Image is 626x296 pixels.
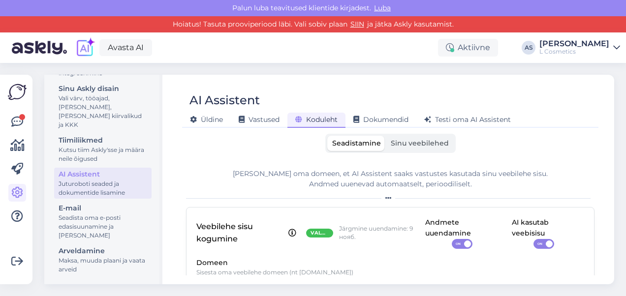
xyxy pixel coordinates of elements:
[54,134,152,165] a: TiimiliikmedKutsu tiim Askly'sse ja määra neile õigused
[59,246,147,256] div: Arveldamine
[190,115,223,124] span: Üldine
[539,40,609,48] div: [PERSON_NAME]
[59,94,147,129] div: Vali värv, tööajad, [PERSON_NAME], [PERSON_NAME] kiirvalikud ja KKK
[196,258,228,268] label: Domeen
[59,146,147,163] div: Kutsu tiim Askly'sse ja määra neile õigused
[424,115,511,124] span: Testi oma AI Assistent
[54,202,152,241] a: E-mailSeadista oma e-posti edasisuunamine ja [PERSON_NAME]
[371,3,394,12] span: Luba
[196,221,284,245] p: Veebilehe sisu kogumine
[59,179,147,197] div: Juturoboti seaded ja dokumentide lisamine
[452,239,464,248] span: ON
[438,39,498,57] div: Aktiivne
[425,217,499,238] div: Andmete uuendamine
[534,239,546,248] span: ON
[59,169,147,179] div: AI Assistent
[539,48,609,56] div: L Cosmetics
[347,20,367,29] a: SIIN
[295,115,338,124] span: Koduleht
[59,213,147,240] div: Seadista oma e-posti edasisuunamine ja [PERSON_NAME]
[311,229,329,237] span: Valmis
[196,269,584,276] p: Sisesta oma veebilehe domeen (nt [DOMAIN_NAME])
[539,40,620,56] a: [PERSON_NAME]L Cosmetics
[353,115,408,124] span: Dokumendid
[59,135,147,146] div: Tiimiliikmed
[512,217,576,238] div: AI kasutab veebisisu
[339,225,420,241] p: Järgmine uuendamine: 9 нояб.
[54,168,152,199] a: AI AssistentJuturoboti seaded ja dokumentide lisamine
[8,83,27,101] img: Askly Logo
[75,37,95,58] img: explore-ai
[522,41,535,55] div: AS
[239,115,280,124] span: Vastused
[391,139,449,148] span: Sinu veebilehed
[54,82,152,131] a: Sinu Askly disainVali värv, tööajad, [PERSON_NAME], [PERSON_NAME] kiirvalikud ja KKK
[59,84,147,94] div: Sinu Askly disain
[59,203,147,213] div: E-mail
[189,91,260,110] div: AI Assistent
[332,139,381,148] span: Seadistamine
[99,39,152,56] a: Avasta AI
[54,244,152,275] a: ArveldamineMaksa, muuda plaani ja vaata arveid
[59,256,147,274] div: Maksa, muuda plaani ja vaata arveid
[186,169,595,189] div: [PERSON_NAME] oma domeen, et AI Assistent saaks vastustes kasutada sinu veebilehe sisu. Andmed uu...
